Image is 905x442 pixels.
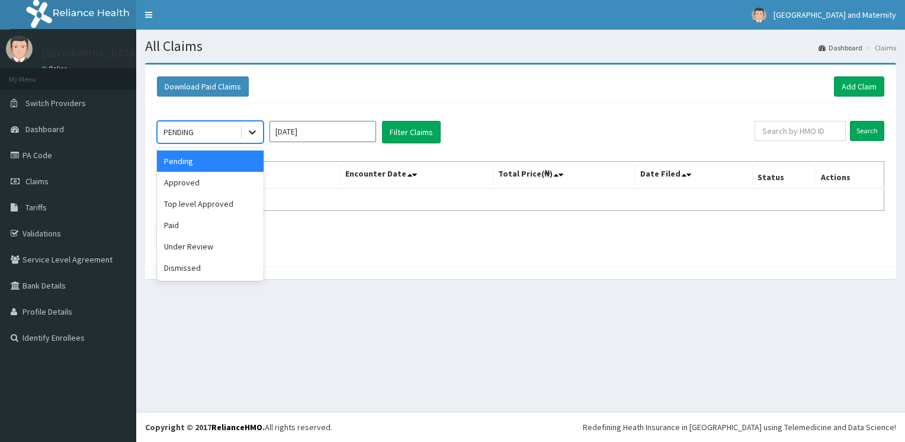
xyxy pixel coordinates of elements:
th: Actions [816,162,884,189]
div: Approved [157,172,264,193]
input: Select Month and Year [269,121,376,142]
a: Online [41,65,70,73]
div: Top level Approved [157,193,264,214]
button: Filter Claims [382,121,441,143]
th: Status [752,162,816,189]
div: Redefining Heath Insurance in [GEOGRAPHIC_DATA] using Telemedicine and Data Science! [583,421,896,433]
button: Download Paid Claims [157,76,249,97]
input: Search by HMO ID [755,121,846,141]
span: Claims [25,176,49,187]
li: Claims [864,43,896,53]
strong: Copyright © 2017 . [145,422,265,433]
a: RelianceHMO [211,422,262,433]
div: Under Review [157,236,264,257]
img: User Image [752,8,766,23]
input: Search [850,121,884,141]
span: [GEOGRAPHIC_DATA] and Maternity [774,9,896,20]
div: PENDING [163,126,194,138]
span: Dashboard [25,124,64,134]
h1: All Claims [145,39,896,54]
th: Date Filed [635,162,752,189]
a: Add Claim [834,76,884,97]
div: Dismissed [157,257,264,278]
div: Pending [157,150,264,172]
th: Encounter Date [341,162,493,189]
span: Tariffs [25,202,47,213]
img: User Image [6,36,33,62]
a: Dashboard [819,43,862,53]
span: Switch Providers [25,98,86,108]
th: Total Price(₦) [493,162,635,189]
div: Paid [157,214,264,236]
p: [GEOGRAPHIC_DATA] and Maternity [41,48,206,59]
footer: All rights reserved. [136,412,905,442]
